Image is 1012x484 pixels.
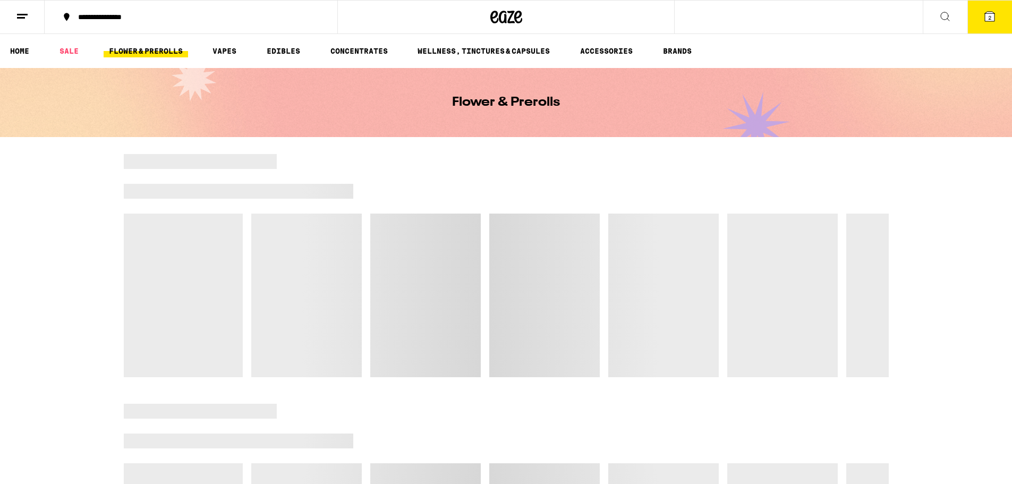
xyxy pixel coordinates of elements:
span: 2 [988,14,991,21]
a: FLOWER & PREROLLS [104,45,188,57]
a: VAPES [207,45,242,57]
h1: Flower & Prerolls [452,96,560,109]
a: SALE [54,45,84,57]
button: 2 [967,1,1012,33]
a: WELLNESS, TINCTURES & CAPSULES [412,45,555,57]
a: CONCENTRATES [325,45,393,57]
a: ACCESSORIES [575,45,638,57]
a: BRANDS [658,45,697,57]
a: EDIBLES [261,45,305,57]
a: HOME [5,45,35,57]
